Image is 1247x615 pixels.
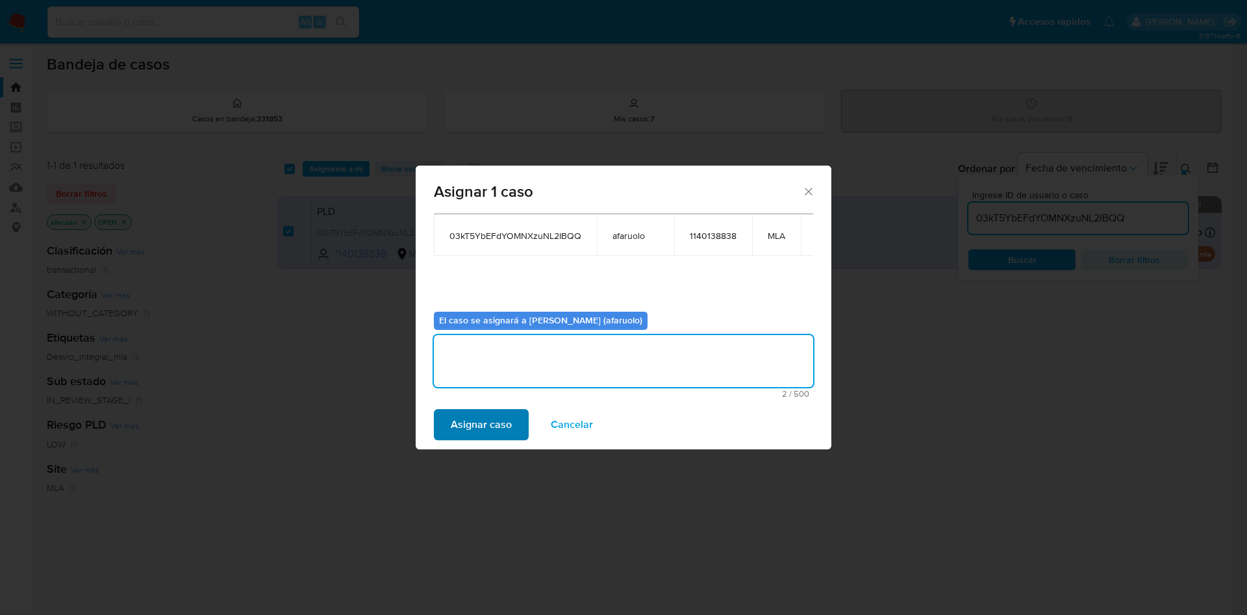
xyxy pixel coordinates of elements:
[434,409,529,440] button: Asignar caso
[690,230,737,242] span: 1140138838
[439,314,642,327] b: El caso se asignará a [PERSON_NAME] (afaruolo)
[416,166,831,449] div: assign-modal
[551,410,593,439] span: Cancelar
[438,390,809,398] span: Máximo 500 caracteres
[612,230,659,242] span: afaruolo
[451,410,512,439] span: Asignar caso
[534,409,610,440] button: Cancelar
[768,230,785,242] span: MLA
[434,184,802,199] span: Asignar 1 caso
[802,185,814,197] button: Cerrar ventana
[449,230,581,242] span: 03kT5YbEFdYOMNXzuNL2IBQQ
